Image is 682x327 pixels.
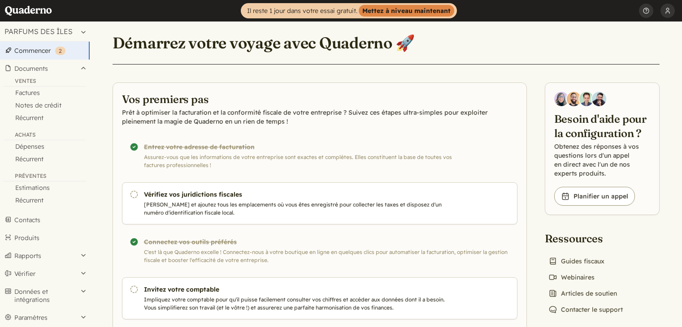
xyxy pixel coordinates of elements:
font: Guides fiscaux [561,257,604,265]
font: Achats [15,131,35,138]
font: Impliquez votre comptable pour qu'il puisse facilement consulter vos chiffres et accéder aux donn... [144,296,445,311]
font: Dépenses [15,142,44,151]
font: Données et intégrations [14,288,50,304]
font: Planifier un appel [573,192,628,200]
img: Jairo Fumero, responsable de compte chez Quaderno [567,92,581,106]
font: Obtenez des réponses à vos questions lors d'un appel en direct avec l'un de nos experts produits. [554,142,639,177]
a: Vérifiez vos juridictions fiscales [PERSON_NAME] et ajoutez tous les emplacements où vous êtes en... [122,182,517,224]
font: Documents [14,65,48,73]
font: Rapports [14,252,41,260]
font: Commencer [14,47,51,55]
font: [PERSON_NAME] et ajoutez tous les emplacements où vous êtes enregistré pour collecter les taxes e... [144,201,442,216]
font: Ventes [15,77,36,84]
a: Invitez votre comptable Impliquez votre comptable pour qu'il puisse facilement consulter vos chif... [122,277,517,319]
img: Diana Carrasco, chargée de compte chez Quaderno [554,92,569,106]
font: Récurrent [15,196,43,204]
font: 2 [59,47,62,54]
a: Webinaires [545,271,598,284]
a: Guides fiscaux [545,255,608,267]
font: Démarrez votre voyage avec Quaderno 🚀 [113,33,415,52]
font: Webinaires [561,273,595,281]
font: Factures [15,89,40,97]
font: Préventes [15,172,46,179]
font: Contacts [14,216,40,224]
font: Mettez à niveau maintenant [362,7,451,15]
font: Récurrent [15,155,43,163]
font: Contacter le support [561,305,623,314]
font: Estimations [15,184,50,192]
font: Vérifiez vos juridictions fiscales [144,190,242,198]
font: Paramètres [14,314,48,322]
img: Javier Rubio, DevRel chez Quaderno [592,92,606,106]
font: Récurrent [15,114,43,122]
font: PARFUMS DES ÎLES [4,27,73,36]
font: Produits [14,234,39,242]
a: Il reste 1 jour dans votre essai gratuit.Mettez à niveau maintenant [241,3,457,18]
font: Prêt à optimiser la facturation et la conformité fiscale de votre entreprise ? Suivez ces étapes ... [122,108,488,125]
a: Planifier un appel [554,187,635,206]
font: Vos premiers pas [122,92,209,106]
font: Vérifier [14,270,35,278]
font: Articles de soutien [561,289,617,297]
img: Ivo Oltmans, développeur commercial chez Quaderno [579,92,594,106]
font: Notes de crédit [15,101,61,109]
font: Ressources [545,232,603,245]
font: Besoin d'aide pour la configuration ? [554,112,647,140]
font: Invitez votre comptable [144,285,219,293]
a: Articles de soutien [545,287,621,300]
font: Il reste 1 jour dans votre essai gratuit. [247,7,357,15]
